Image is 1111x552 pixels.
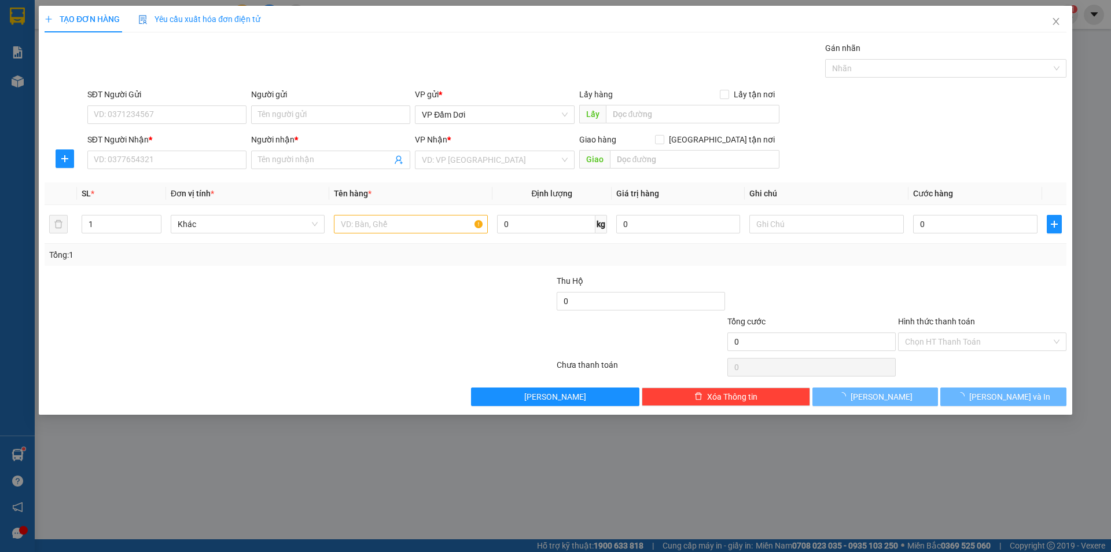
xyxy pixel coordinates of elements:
[579,105,606,123] span: Lấy
[913,189,953,198] span: Cước hàng
[334,189,371,198] span: Tên hàng
[1051,17,1061,26] span: close
[1047,215,1062,233] button: plus
[750,215,904,233] input: Ghi Chú
[851,390,913,403] span: [PERSON_NAME]
[664,133,779,146] span: [GEOGRAPHIC_DATA] tận nơi
[610,150,779,169] input: Dọc đường
[472,388,640,406] button: [PERSON_NAME]
[969,390,1050,403] span: [PERSON_NAME] và In
[727,317,766,326] span: Tổng cước
[729,88,779,101] span: Lấy tận nơi
[694,392,702,401] span: delete
[395,155,404,164] span: user-add
[745,182,908,205] th: Ghi chú
[49,248,429,261] div: Tổng: 1
[812,388,938,406] button: [PERSON_NAME]
[334,215,488,233] input: VD: Bàn, Ghế
[138,14,260,24] span: Yêu cầu xuất hóa đơn điện tử
[579,135,616,144] span: Giao hàng
[422,106,568,123] span: VP Đầm Dơi
[606,105,779,123] input: Dọc đường
[595,215,607,233] span: kg
[87,133,247,146] div: SĐT Người Nhận
[1047,220,1061,229] span: plus
[532,189,573,198] span: Định lượng
[82,189,91,198] span: SL
[838,392,851,400] span: loading
[825,43,860,53] label: Gán nhãn
[616,189,659,198] span: Giá trị hàng
[957,392,969,400] span: loading
[579,90,613,99] span: Lấy hàng
[898,317,975,326] label: Hình thức thanh toán
[707,390,757,403] span: Xóa Thông tin
[49,215,68,233] button: delete
[178,215,318,233] span: Khác
[45,14,120,24] span: TẠO ĐƠN HÀNG
[642,388,811,406] button: deleteXóa Thông tin
[415,135,448,144] span: VP Nhận
[616,215,741,233] input: 0
[87,88,247,101] div: SĐT Người Gửi
[555,359,726,379] div: Chưa thanh toán
[45,15,53,23] span: plus
[56,149,74,168] button: plus
[1040,6,1072,38] button: Close
[251,88,410,101] div: Người gửi
[557,276,583,286] span: Thu Hộ
[251,133,410,146] div: Người nhận
[56,154,73,163] span: plus
[415,88,575,101] div: VP gửi
[941,388,1066,406] button: [PERSON_NAME] và In
[171,189,214,198] span: Đơn vị tính
[525,390,587,403] span: [PERSON_NAME]
[579,150,610,169] span: Giao
[138,15,148,24] img: icon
